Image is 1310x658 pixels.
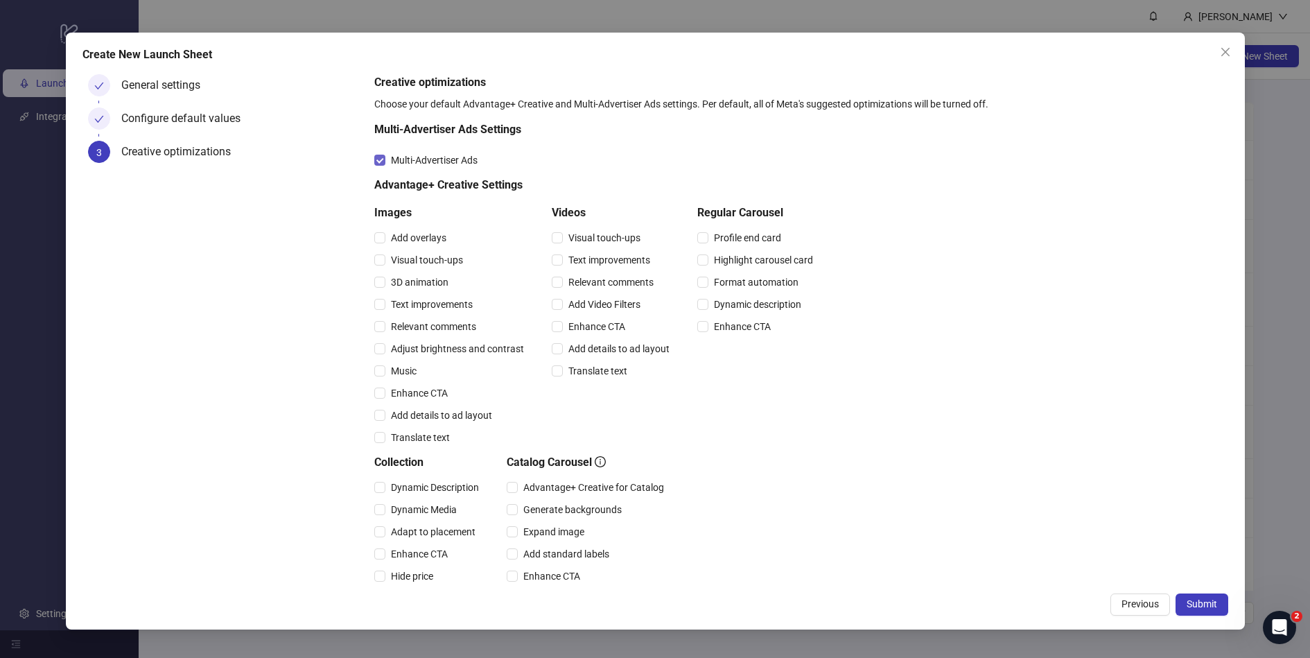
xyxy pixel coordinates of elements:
h5: Collection [374,454,484,471]
span: Visual touch-ups [563,230,646,245]
div: Configure default values [121,107,252,130]
h5: Catalog Carousel [507,454,670,471]
span: Adjust brightness and contrast [385,341,530,356]
button: Previous [1110,594,1170,616]
button: Submit [1176,594,1228,616]
div: Choose your default Advantage+ Creative and Multi-Advertiser Ads settings. Per default, all of Me... [374,96,1223,112]
span: 3D animation [385,275,454,290]
span: 3 [96,147,102,158]
div: Creative optimizations [121,141,242,163]
span: check [94,114,104,124]
span: Dynamic Media [385,502,462,517]
span: Translate text [563,363,633,379]
span: Enhance CTA [385,386,453,401]
h5: Regular Carousel [697,205,819,221]
span: Enhance CTA [518,569,586,584]
span: Add Video Filters [563,297,646,312]
h5: Multi-Advertiser Ads Settings [374,121,819,138]
span: Add standard labels [518,546,615,562]
span: Add details to ad layout [563,341,675,356]
div: General settings [121,74,211,96]
span: Music [385,363,422,379]
span: Generate backgrounds [518,502,627,517]
span: info-circle [595,456,606,467]
span: Advantage+ Creative for Catalog [518,480,670,495]
span: Format automation [708,275,804,290]
span: Text improvements [385,297,478,312]
h5: Advantage+ Creative Settings [374,177,819,193]
span: Dynamic description [708,297,807,312]
span: Translate text [385,430,455,445]
h5: Images [374,205,530,221]
span: Dynamic Description [385,480,484,495]
span: Relevant comments [563,275,659,290]
button: Close [1214,41,1237,63]
span: Multi-Advertiser Ads [385,153,483,168]
span: 2 [1291,611,1302,622]
h5: Videos [552,205,675,221]
span: Expand image [518,524,590,539]
span: Adapt to placement [385,524,481,539]
span: Highlight carousel card [708,252,819,268]
span: Enhance CTA [708,319,776,334]
span: Enhance CTA [385,546,453,562]
span: Relevant comments [385,319,482,334]
iframe: Intercom live chat [1263,611,1296,644]
span: Visual touch-ups [385,252,469,268]
span: Add details to ad layout [385,408,498,423]
span: Profile end card [708,230,787,245]
h5: Creative optimizations [374,74,1223,91]
span: check [94,81,104,91]
span: close [1220,46,1231,58]
span: Hide price [385,569,439,584]
div: Create New Launch Sheet [82,46,1228,63]
span: Submit [1187,598,1217,609]
span: Text improvements [563,252,656,268]
span: Enhance CTA [563,319,631,334]
span: Add overlays [385,230,452,245]
span: Previous [1121,598,1159,609]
